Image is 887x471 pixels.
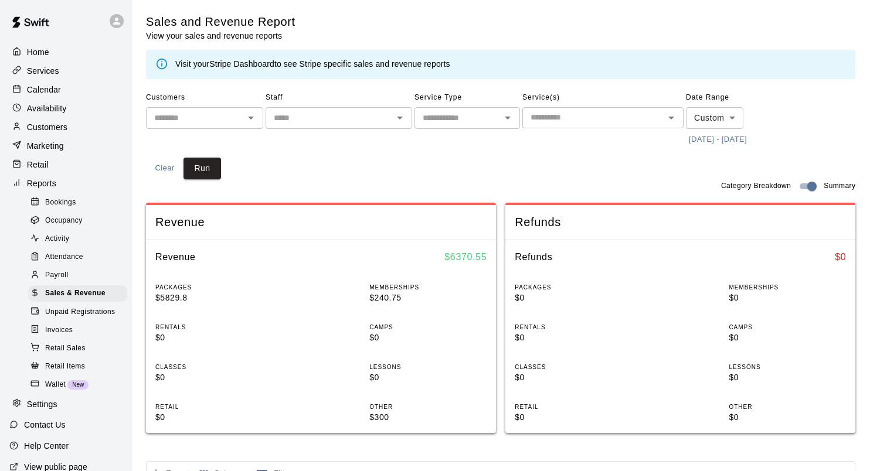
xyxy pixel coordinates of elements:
button: Open [499,110,516,126]
button: [DATE] - [DATE] [686,131,750,149]
a: Customers [9,118,123,136]
p: RENTALS [155,323,273,332]
a: Payroll [28,267,132,285]
a: Bookings [28,193,132,211]
a: Availability [9,100,123,117]
span: Service Type [414,88,520,107]
p: MEMBERSHIPS [369,283,487,292]
p: $0 [515,371,632,384]
a: Occupancy [28,211,132,230]
p: LESSONS [729,363,846,371]
p: $0 [155,371,273,384]
a: Unpaid Registrations [28,303,132,321]
span: Wallet [45,379,66,391]
button: Open [392,110,408,126]
p: Customers [27,121,67,133]
p: $0 [729,411,846,424]
p: View your sales and revenue reports [146,30,295,42]
a: Retail Items [28,357,132,376]
a: Sales & Revenue [28,285,132,303]
span: Revenue [155,214,487,230]
div: WalletNew [28,377,127,393]
p: Help Center [24,440,69,452]
p: Retail [27,159,49,170]
p: RENTALS [515,323,632,332]
a: Calendar [9,81,123,98]
span: Unpaid Registrations [45,306,115,318]
p: $0 [729,371,846,384]
div: Attendance [28,249,127,265]
button: Open [243,110,259,126]
span: Bookings [45,197,76,209]
div: Occupancy [28,213,127,229]
p: $0 [729,292,846,304]
h6: $ 0 [835,250,846,265]
a: Retail [9,156,123,173]
p: $240.75 [369,292,487,304]
p: Reports [27,178,56,189]
p: LESSONS [369,363,487,371]
p: PACKAGES [515,283,632,292]
div: Custom [686,107,743,129]
div: Invoices [28,322,127,339]
span: New [67,381,89,388]
span: Sales & Revenue [45,288,106,299]
div: Activity [28,231,127,247]
a: Activity [28,230,132,248]
div: Services [9,62,123,80]
p: PACKAGES [155,283,273,292]
a: Stripe Dashboard [209,59,274,69]
p: CLASSES [155,363,273,371]
a: Settings [9,395,123,413]
p: CAMPS [729,323,846,332]
h6: Revenue [155,250,196,265]
span: Attendance [45,251,83,263]
button: Open [663,110,679,126]
div: Sales & Revenue [28,285,127,302]
p: $0 [515,292,632,304]
span: Customers [146,88,263,107]
p: Home [27,46,49,58]
span: Invoices [45,325,73,336]
span: Refunds [515,214,846,230]
p: $0 [155,411,273,424]
button: Clear [146,158,183,179]
p: OTHER [729,402,846,411]
a: Retail Sales [28,339,132,357]
div: Reports [9,175,123,192]
p: CAMPS [369,323,487,332]
div: Marketing [9,137,123,155]
span: Retail Items [45,361,85,373]
p: $0 [155,332,273,344]
span: Staff [266,88,412,107]
p: Marketing [27,140,64,152]
p: Calendar [27,84,61,95]
p: $0 [369,371,487,384]
p: $0 [515,411,632,424]
span: Retail Sales [45,343,86,354]
p: Services [27,65,59,77]
p: Contact Us [24,419,66,431]
a: WalletNew [28,376,132,394]
span: Service(s) [522,88,684,107]
p: $300 [369,411,487,424]
h5: Sales and Revenue Report [146,14,295,30]
div: Retail Items [28,359,127,375]
h6: Refunds [515,250,552,265]
span: Category Breakdown [721,180,791,192]
p: RETAIL [515,402,632,411]
div: Payroll [28,267,127,284]
div: Bookings [28,194,127,211]
p: $0 [729,332,846,344]
a: Attendance [28,248,132,267]
span: Payroll [45,269,68,281]
p: $0 [515,332,632,344]
a: Home [9,43,123,61]
p: $5829.8 [155,292,273,304]
div: Visit your to see Stripe specific sales and revenue reports [175,58,450,71]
